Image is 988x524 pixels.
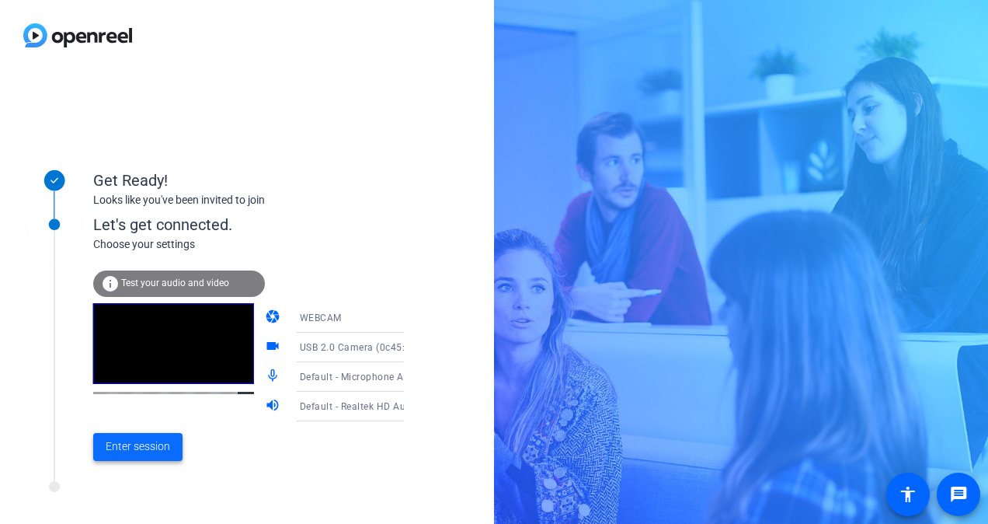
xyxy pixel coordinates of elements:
span: USB 2.0 Camera (0c45:636b) [300,341,432,353]
div: Get Ready! [93,169,404,192]
mat-icon: videocam [265,338,284,357]
div: Let's get connected. [93,213,436,236]
mat-icon: volume_up [265,397,284,416]
div: Looks like you've been invited to join [93,192,404,208]
span: Enter session [106,438,170,455]
mat-icon: camera [265,309,284,327]
mat-icon: message [949,485,968,504]
span: WEBCAM [300,313,342,323]
mat-icon: accessibility [899,485,917,504]
span: Default - Realtek HD Audio 2nd output (Realtek(R) Audio) [300,400,558,412]
mat-icon: info [101,274,120,293]
span: Default - Microphone Array (AMD Audio Device) [300,370,515,383]
div: Choose your settings [93,236,436,253]
mat-icon: mic_none [265,368,284,386]
button: Enter session [93,433,183,461]
span: Test your audio and video [121,278,229,288]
